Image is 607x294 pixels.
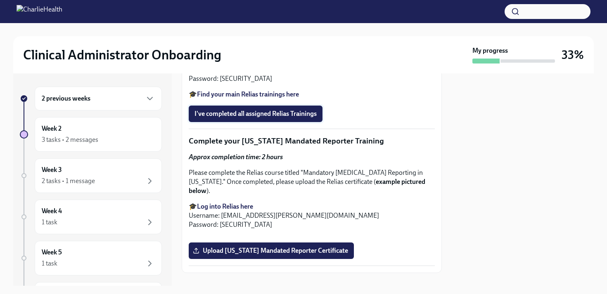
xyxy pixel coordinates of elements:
[42,165,62,174] h6: Week 3
[189,153,283,161] strong: Approx completion time: 2 hours
[42,124,62,133] h6: Week 2
[20,117,162,152] a: Week 23 tasks • 2 messages
[197,90,299,98] a: Find your main Relias trainings here
[17,5,62,18] img: CharlieHealth
[194,110,317,118] span: I've completed all assigned Relias Trainings
[197,202,253,210] a: Log into Relias here
[20,241,162,275] a: Week 51 task
[472,46,508,55] strong: My progress
[189,90,435,99] p: 🎓
[194,247,348,255] span: Upload [US_STATE] Mandated Reporter Certificate
[42,94,90,103] h6: 2 previous weeks
[42,135,98,144] div: 3 tasks • 2 messages
[42,248,62,257] h6: Week 5
[42,259,57,268] div: 1 task
[23,47,221,63] h2: Clinical Administrator Onboarding
[20,200,162,234] a: Week 41 task
[189,106,322,122] button: I've completed all assigned Relias Trainings
[42,218,57,227] div: 1 task
[189,168,435,195] p: Please complete the Relias course titled "Mandatory [MEDICAL_DATA] Reporting in [US_STATE]." Once...
[189,136,435,146] p: Complete your [US_STATE] Mandated Reporter Training
[42,176,95,186] div: 2 tasks • 1 message
[562,47,584,62] h3: 33%
[42,207,62,216] h6: Week 4
[189,202,435,229] p: 🎓 Username: [EMAIL_ADDRESS][PERSON_NAME][DOMAIN_NAME] Password: [SECURITY_DATA]
[35,87,162,111] div: 2 previous weeks
[20,158,162,193] a: Week 32 tasks • 1 message
[189,242,354,259] label: Upload [US_STATE] Mandated Reporter Certificate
